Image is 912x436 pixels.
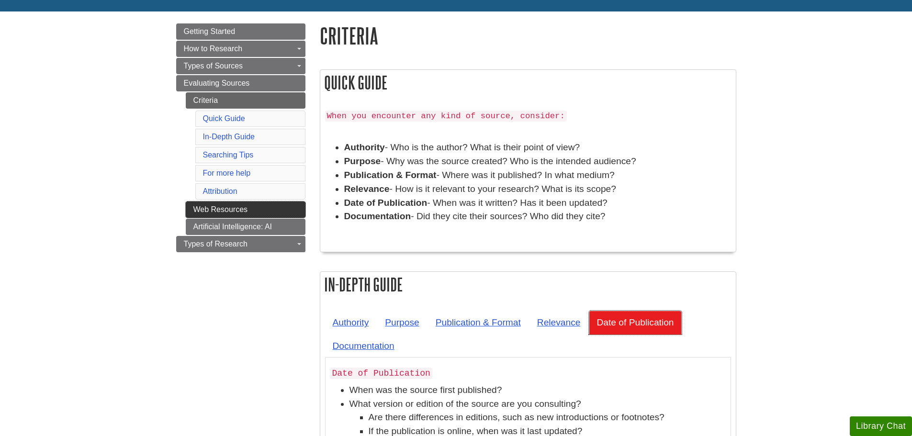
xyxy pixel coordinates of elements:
a: Attribution [203,187,237,195]
span: How to Research [184,45,243,53]
code: When you encounter any kind of source, consider: [325,111,567,122]
span: Evaluating Sources [184,79,250,87]
a: Artificial Intelligence: AI [186,219,305,235]
a: Documentation [325,334,402,358]
span: Types of Research [184,240,248,248]
div: - When was it written? Has it been updated? [344,196,731,210]
h1: Criteria [320,23,736,48]
a: Authority [325,311,377,334]
a: How to Research [176,41,305,57]
span: Types of Sources [184,62,243,70]
div: - Did they cite their sources? Who did they cite? [344,210,731,224]
h2: Quick Guide [320,70,736,95]
h2: In-Depth Guide [320,272,736,297]
strong: Date of Publication [344,198,428,208]
strong: Authority [344,142,385,152]
a: Types of Research [176,236,305,252]
a: Web Resources [186,201,305,218]
a: Relevance [529,311,588,334]
code: Date of Publication [330,368,432,379]
button: Library Chat [850,416,912,436]
strong: Purpose [344,156,381,166]
a: Purpose [377,311,427,334]
strong: Documentation [344,211,411,221]
li: Are there differences in editions, such as new introductions or footnotes? [369,411,726,425]
a: Publication & Format [428,311,529,334]
strong: Relevance [344,184,390,194]
a: Date of Publication [589,311,681,334]
div: - Why was the source created? Who is the intended audience? [344,155,731,168]
div: - Where was it published? In what medium? [344,168,731,182]
li: When was the source first published? [349,383,726,397]
a: In-Depth Guide [203,133,255,141]
a: Getting Started [176,23,305,40]
div: - How is it relevant to your research? What is its scope? [344,182,731,196]
a: Criteria [186,92,305,109]
span: Getting Started [184,27,236,35]
a: Searching Tips [203,151,254,159]
a: Evaluating Sources [176,75,305,91]
div: - Who is the author? What is their point of view? [344,141,731,155]
a: For more help [203,169,251,177]
a: Quick Guide [203,114,245,123]
div: Guide Page Menu [176,23,305,252]
strong: Publication & Format [344,170,437,180]
a: Types of Sources [176,58,305,74]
